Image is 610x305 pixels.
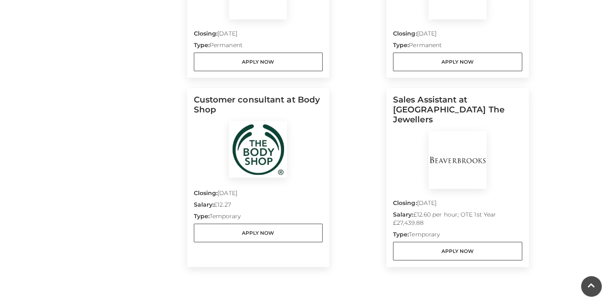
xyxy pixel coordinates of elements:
strong: Salary: [194,201,214,208]
a: Apply Now [393,242,522,260]
strong: Closing: [393,30,417,37]
p: Permanent [393,41,522,52]
p: [DATE] [393,199,522,210]
p: [DATE] [393,29,522,41]
strong: Type: [393,41,409,49]
p: £12.27 [194,200,323,212]
a: Apply Now [393,52,522,71]
h5: Customer consultant at Body Shop [194,95,323,121]
strong: Closing: [393,199,417,207]
strong: Type: [194,41,210,49]
p: Temporary [194,212,323,224]
strong: Type: [393,231,409,238]
a: Apply Now [194,224,323,242]
img: BeaverBrooks The Jewellers [429,131,487,189]
strong: Closing: [194,30,218,37]
img: Body Shop [229,121,287,178]
a: Apply Now [194,52,323,71]
p: Temporary [393,230,522,242]
h5: Sales Assistant at [GEOGRAPHIC_DATA] The Jewellers [393,95,522,131]
p: Permanent [194,41,323,52]
strong: Type: [194,212,210,220]
p: [DATE] [194,29,323,41]
strong: Salary: [393,211,413,218]
p: [DATE] [194,189,323,200]
strong: Closing: [194,189,218,197]
p: £12.60 per hour; OTE 1st Year £27,439.88 [393,210,522,230]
